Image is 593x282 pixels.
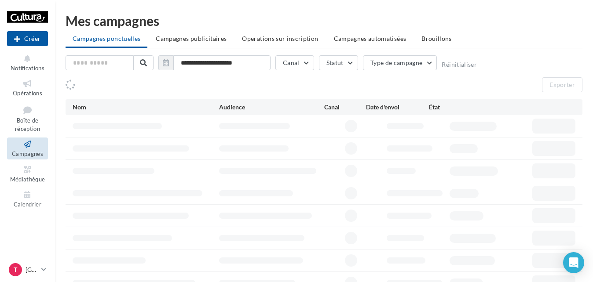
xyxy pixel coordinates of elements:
[429,103,492,112] div: État
[366,103,429,112] div: Date d'envoi
[363,55,437,70] button: Type de campagne
[156,35,227,42] span: Campagnes publicitaires
[15,117,40,132] span: Boîte de réception
[421,35,452,42] span: Brouillons
[14,265,17,274] span: T
[26,265,38,274] p: [GEOGRAPHIC_DATA]
[7,188,48,210] a: Calendrier
[7,163,48,184] a: Médiathèque
[242,35,318,42] span: Operations sur inscription
[7,261,48,278] a: T [GEOGRAPHIC_DATA]
[563,252,584,273] div: Open Intercom Messenger
[7,52,48,73] button: Notifications
[10,176,45,183] span: Médiathèque
[219,103,324,112] div: Audience
[7,31,48,46] div: Nouvelle campagne
[334,35,406,42] span: Campagnes automatisées
[275,55,314,70] button: Canal
[442,61,477,68] button: Réinitialiser
[319,55,358,70] button: Statut
[324,103,366,112] div: Canal
[542,77,582,92] button: Exporter
[73,103,219,112] div: Nom
[7,31,48,46] button: Créer
[12,150,43,157] span: Campagnes
[66,14,582,27] div: Mes campagnes
[7,137,48,159] a: Campagnes
[11,65,44,72] span: Notifications
[7,102,48,134] a: Boîte de réception
[13,90,42,97] span: Opérations
[7,77,48,98] a: Opérations
[14,201,41,208] span: Calendrier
